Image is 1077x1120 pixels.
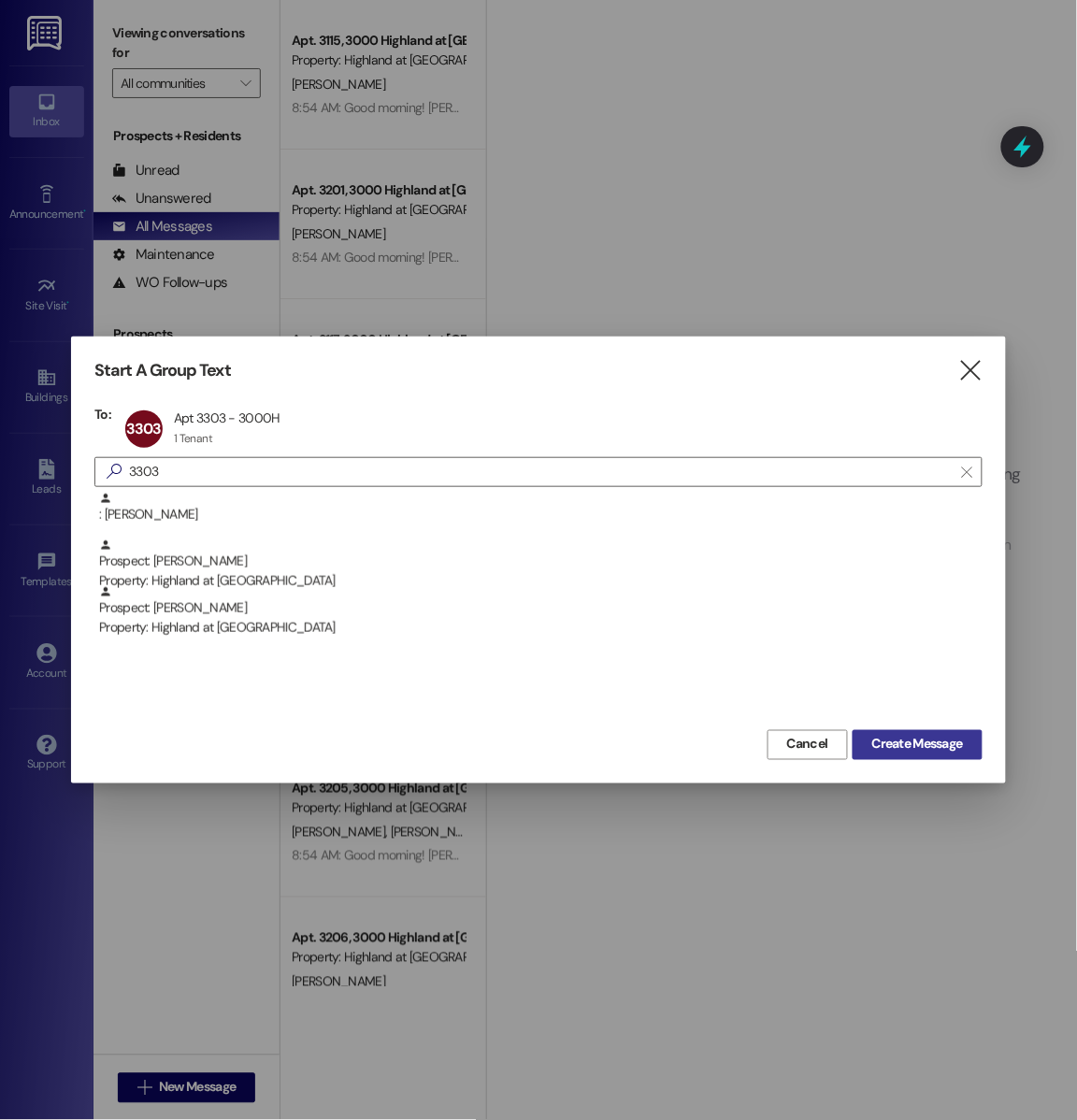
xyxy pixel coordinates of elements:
h3: To: [94,406,111,423]
div: Prospect: [PERSON_NAME] [99,585,983,639]
h3: Start A Group Text [94,360,231,381]
span: Create Message [872,735,963,754]
i:  [99,462,129,481]
div: Property: Highland at [GEOGRAPHIC_DATA] [99,571,983,591]
button: Create Message [853,730,983,760]
i:  [957,361,983,381]
div: Property: Highland at [GEOGRAPHIC_DATA] [99,618,983,638]
i:  [961,465,971,480]
div: : [PERSON_NAME] [94,492,983,538]
div: Prospect: [PERSON_NAME] [99,538,983,592]
button: Clear text [952,458,982,486]
div: 1 Tenant [174,431,212,446]
input: Search for any contact or apartment [129,459,952,485]
div: Apt 3303 - 3000H [174,409,280,426]
button: Cancel [768,730,848,760]
div: : [PERSON_NAME] [99,492,983,524]
span: Cancel [787,735,828,754]
span: 3303 [126,419,162,438]
div: Prospect: [PERSON_NAME]Property: Highland at [GEOGRAPHIC_DATA] [94,538,983,585]
div: Prospect: [PERSON_NAME]Property: Highland at [GEOGRAPHIC_DATA] [94,585,983,632]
